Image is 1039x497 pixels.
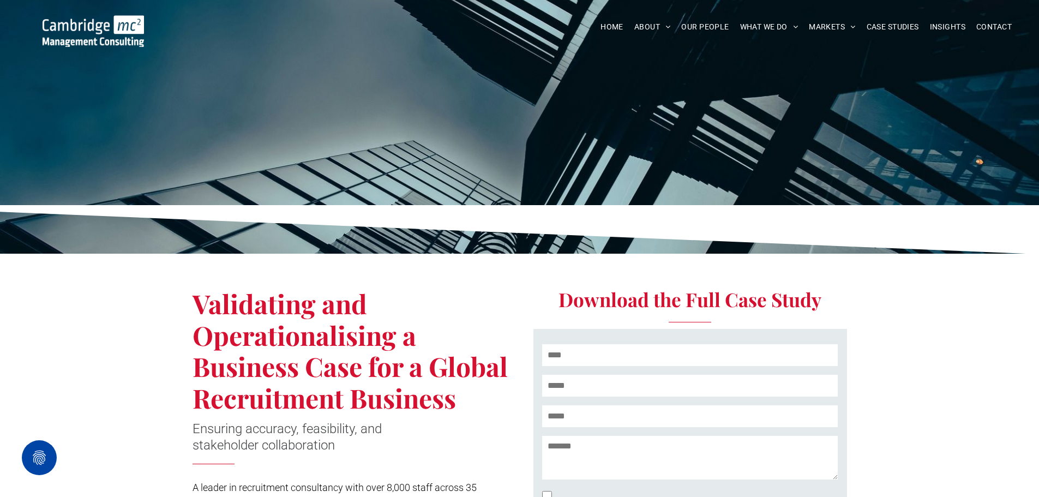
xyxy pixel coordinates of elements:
[595,19,629,35] a: HOME
[193,421,382,453] span: Ensuring accuracy, feasibility, and stakeholder collaboration
[558,286,821,312] span: Download the Full Case Study
[629,19,676,35] a: ABOUT
[803,19,861,35] a: MARKETS
[861,19,924,35] a: CASE STUDIES
[924,19,971,35] a: INSIGHTS
[676,19,734,35] a: OUR PEOPLE
[735,19,804,35] a: WHAT WE DO
[43,15,144,47] img: Go to Homepage
[971,19,1017,35] a: CONTACT
[193,286,508,415] span: Validating and Operationalising a Business Case for a Global Recruitment Business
